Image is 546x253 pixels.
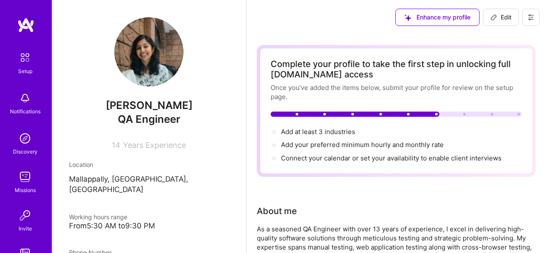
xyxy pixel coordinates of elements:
[19,224,32,233] div: Invite
[69,221,229,231] div: From 5:30 AM to 9:30 PM
[483,9,519,26] div: null
[271,83,522,101] div: Once you’ve added the items below, submit your profile for review on the setup page.
[16,48,34,67] img: setup
[123,141,186,150] span: Years Experience
[16,168,34,186] img: teamwork
[69,174,229,195] p: Mallappally, [GEOGRAPHIC_DATA], [GEOGRAPHIC_DATA]
[483,9,519,26] button: Edit
[10,107,41,116] div: Notifications
[69,160,229,169] div: Location
[16,90,34,107] img: bell
[257,205,297,218] div: About me
[114,17,183,86] img: User Avatar
[18,67,32,76] div: Setup
[16,207,34,224] img: Invite
[257,205,297,218] div: Tell us a little about yourself
[490,13,511,22] span: Edit
[118,113,180,125] span: QA Engineer
[17,17,35,33] img: logo
[69,99,229,112] span: [PERSON_NAME]
[69,213,127,221] span: Working hours range
[281,154,502,162] span: Connect your calendar or set your availability to enable client interviews
[112,141,120,150] span: 14
[281,128,355,136] span: Add at least 3 industries
[16,130,34,147] img: discovery
[13,147,38,156] div: Discovery
[15,186,36,195] div: Missions
[271,59,522,80] div: Complete your profile to take the first step in unlocking full [DOMAIN_NAME] access
[281,141,444,149] span: Add your preferred minimum hourly and monthly rate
